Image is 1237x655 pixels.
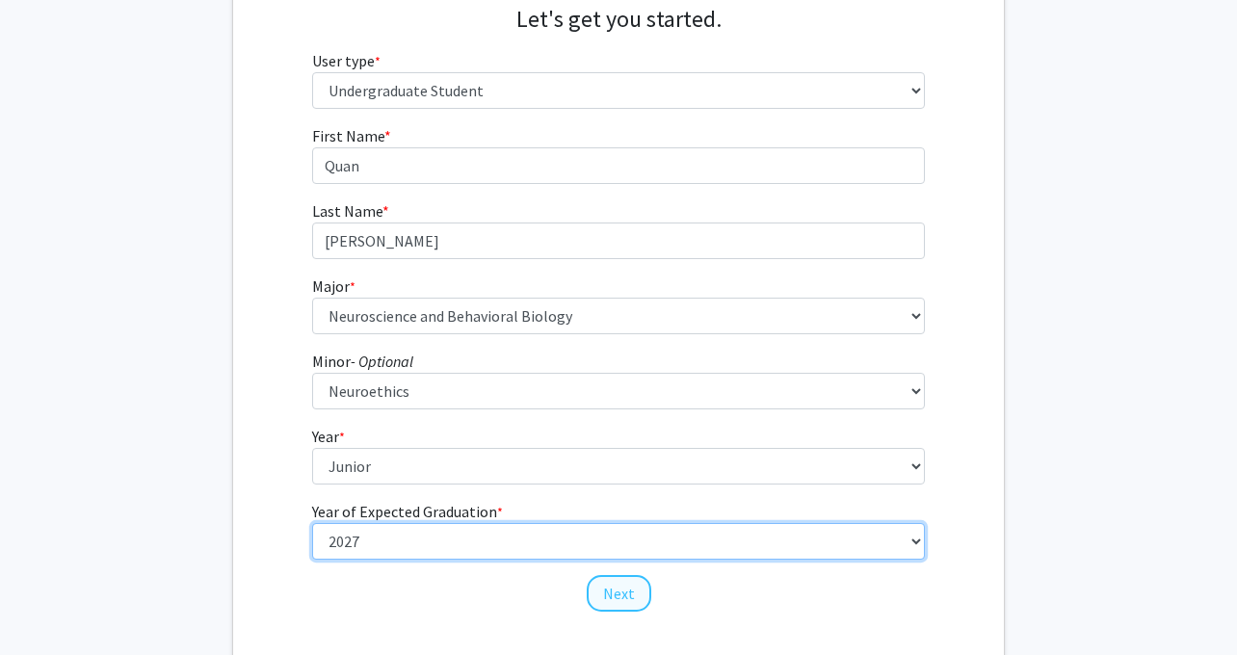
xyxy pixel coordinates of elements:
[312,350,413,373] label: Minor
[312,201,382,221] span: Last Name
[312,49,381,72] label: User type
[312,275,355,298] label: Major
[351,352,413,371] i: - Optional
[312,126,384,145] span: First Name
[312,6,926,34] h4: Let's get you started.
[312,500,503,523] label: Year of Expected Graduation
[312,425,345,448] label: Year
[587,575,651,612] button: Next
